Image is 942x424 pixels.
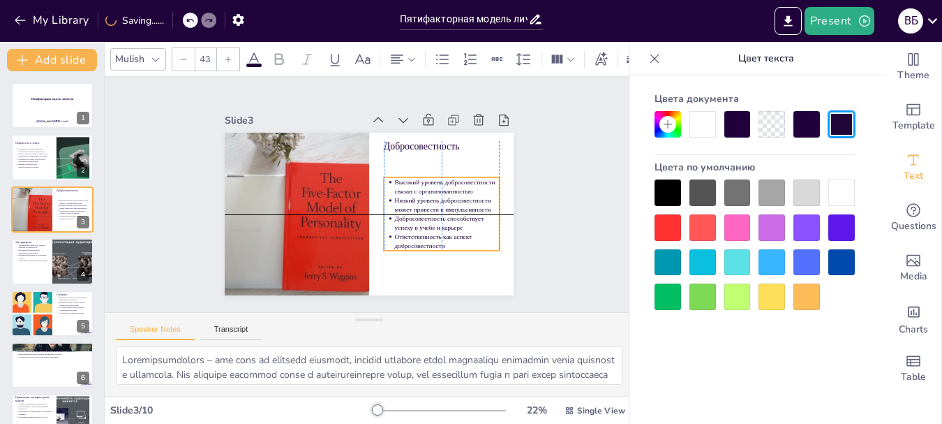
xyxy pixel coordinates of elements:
[15,395,52,403] p: Применение пятифакторной модели
[77,320,89,332] div: 5
[892,118,935,133] span: Template
[7,49,97,71] button: Add slide
[666,42,866,75] p: Цвет текста
[590,48,611,71] div: Text effects
[11,187,94,233] div: 3
[18,351,89,353] p: Низкий уровень нейротизма обеспечивает эмоциональную стабильность
[59,210,89,214] p: Добросовестность способствует успеху в учебе и карьере
[885,293,941,344] div: Add charts and graphs
[18,348,89,351] p: Высокий уровень нейротизма связан с негативными эмоциями
[10,9,95,31] button: My Library
[358,226,442,316] p: Добросовестность способствует успеху в учебе и карьере
[623,48,638,71] div: Border settings
[322,33,425,145] div: Slide 3
[57,292,89,296] p: Согласие
[18,249,48,254] p: Интроверты предпочитают уединение и спокойствие
[112,50,147,68] div: Mulish
[898,8,923,34] div: В Б
[891,219,936,234] span: Questions
[372,214,456,305] p: Низкий уровень добросовестности может привести к импульсивности
[345,239,428,329] p: Ответственность как аспект добросовестности
[897,68,929,83] span: Theme
[18,416,52,418] p: Осознание сильных и слабых сторон
[901,370,926,385] span: Table
[520,404,553,417] div: 22 %
[885,193,941,243] div: Get real-time input from your audience
[904,168,923,184] span: Text
[59,296,89,301] p: Высокий уровень согласия связан с доброжелательностью
[898,7,923,35] button: В Б
[11,238,94,284] div: 4
[655,87,855,111] div: Цвета документа
[11,82,94,129] div: 1
[18,356,89,358] p: Чувствительность к стрессу как аспект нейротизма
[11,291,94,337] div: 5
[77,112,89,124] div: 1
[18,406,52,411] p: Использование в бизнесе для подбора персонала
[775,7,802,35] button: Export to PowerPoint
[18,244,48,249] p: Экстраверсия определяет уровень общения и уверенности
[59,301,89,306] p: Низкий уровень согласия может привести к конкуренции
[885,142,941,193] div: Add text boxes
[116,346,622,385] textarea: Loremipsumdolors – ame cons ad elitsedd eiusmodt, incidid utlabore etdol magnaaliqu enimadmin ven...
[410,168,497,263] p: Добросовестность
[77,268,89,281] div: 4
[18,254,48,259] p: Экстраверсия влияет на восприятие стресса
[885,344,941,394] div: Add a table
[59,199,89,204] p: Высокий уровень добросовестности связан с организованностью
[655,155,855,180] div: Цвета по умолчанию
[116,325,195,340] button: Speaker Notes
[547,48,578,71] div: Column Count
[400,9,528,29] input: Insert title
[110,404,372,417] div: Slide 3 / 10
[385,203,469,293] p: Высокий уровень добросовестности связан с организованностью
[15,141,52,145] p: Открытость к опыту
[11,342,94,388] div: 6
[57,189,89,193] p: Добросовестность
[77,164,89,177] div: 2
[59,312,89,314] p: Альтруизм как аспект согласия
[885,92,941,142] div: Add ready made slides
[59,205,89,210] p: Низкий уровень добросовестности может привести к импульсивности
[885,243,941,293] div: Add images, graphics, shapes or video
[18,259,48,262] p: Адаптация к социальным ситуациям
[18,353,89,356] p: Нейротизм влияет на восприятие жизненных ситуаций
[18,147,52,152] p: Открытость к опыту влияет на креативность и любознательность
[18,163,52,168] p: Влияние открытости на профессиональную сферу
[105,14,164,27] div: Saving......
[885,42,941,92] div: Change the overall theme
[11,134,94,180] div: 2
[15,344,89,349] p: Нейротизм
[899,322,928,337] span: Charts
[18,403,52,406] p: Широкое применение в психологии
[31,97,74,101] strong: Пятифакторная модель личности
[77,216,89,228] div: 3
[15,240,48,244] p: Экстраверсия
[59,214,89,219] p: Ответственность как аспект добросовестности
[77,372,89,384] div: 6
[18,158,52,163] p: Открытость к опыту способствует адаптации к изменениям
[200,325,262,340] button: Transcript
[900,269,927,284] span: Media
[18,411,52,416] p: Применение в образовании для понимания учеников
[59,306,89,311] p: Согласие влияет на восприятие социальных ситуаций
[36,120,68,124] strong: [PERSON_NAME] МГР12-24-12
[577,405,625,416] span: Single View
[18,152,52,157] p: Люди с низким уровнем открытости предпочитают привычные ситуации
[805,7,874,35] button: Present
